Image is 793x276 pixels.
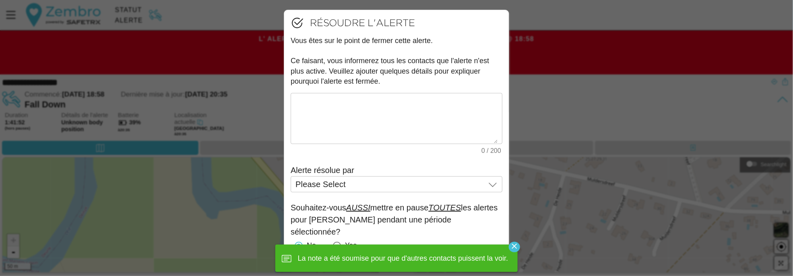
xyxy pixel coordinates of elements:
[298,251,508,266] div: La note a été soumise pour que d'autres contacts puissent la voir.
[291,36,502,87] p: Vous êtes sur le point de fermer cette alerte. Ce faisant, vous informerez tous les contacts que ...
[346,203,370,212] u: AUSSI
[428,203,461,212] u: TOUTES
[310,16,415,29] span: Résoudre l'alerte
[295,94,498,143] textarea: 0 / 200
[478,148,501,154] div: 0 / 200
[329,238,357,254] div: Yes
[291,166,354,175] label: Alerte résolue par
[307,241,316,250] div: No
[295,181,346,188] span: Please Select
[291,238,316,254] div: No
[345,241,357,250] div: Yes
[291,203,498,236] label: Souhaitez-vous mettre en pause les alertes pour [PERSON_NAME] pendant une période sélectionnée?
